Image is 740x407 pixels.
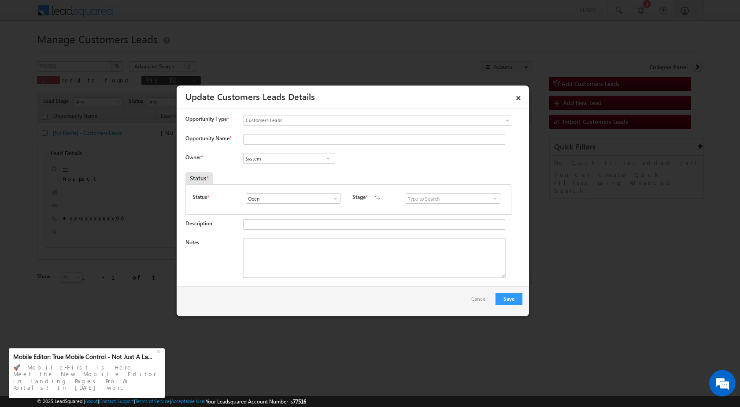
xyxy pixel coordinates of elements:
[46,46,148,58] div: Leave a message
[185,154,203,161] label: Owner
[37,397,306,406] span: © 2025 LeadSquared | | | | |
[185,239,199,246] label: Notes
[185,90,315,102] a: Update Customers Leads Details
[11,82,161,264] textarea: Type your message and click 'Submit'
[293,398,306,405] span: 77516
[192,193,207,201] label: Status
[185,220,212,227] label: Description
[352,193,366,201] label: Stage
[246,193,340,204] input: Type to Search
[487,194,498,203] a: Show All Items
[99,398,134,404] a: Contact Support
[471,293,491,310] a: Cancel
[406,193,500,204] input: Type to Search
[15,46,37,58] img: d_60004797649_company_0_60004797649
[13,353,155,361] div: Mobile Editor: True Mobile Control - Not Just A La...
[322,154,333,163] a: Show All Items
[185,172,213,184] div: Status
[129,272,160,284] em: Submit
[327,194,338,203] a: Show All Items
[13,361,160,394] div: 🚀 Mobile-First is Here – Meet the New Mobile Editor in Landing Pages Pro & Portals! In [DATE] wor...
[154,345,165,356] div: +
[185,115,227,123] span: Opportunity Type
[144,4,166,26] div: Minimize live chat window
[171,398,204,404] a: Acceptable Use
[244,116,476,124] span: Customers Leads
[243,153,335,164] input: Type to Search
[135,398,170,404] a: Terms of Service
[511,89,526,104] a: ×
[185,135,231,142] label: Opportunity Name
[85,398,98,404] a: About
[496,293,522,305] button: Save
[206,398,306,405] span: Your Leadsquared Account Number is
[243,115,512,126] a: Customers Leads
